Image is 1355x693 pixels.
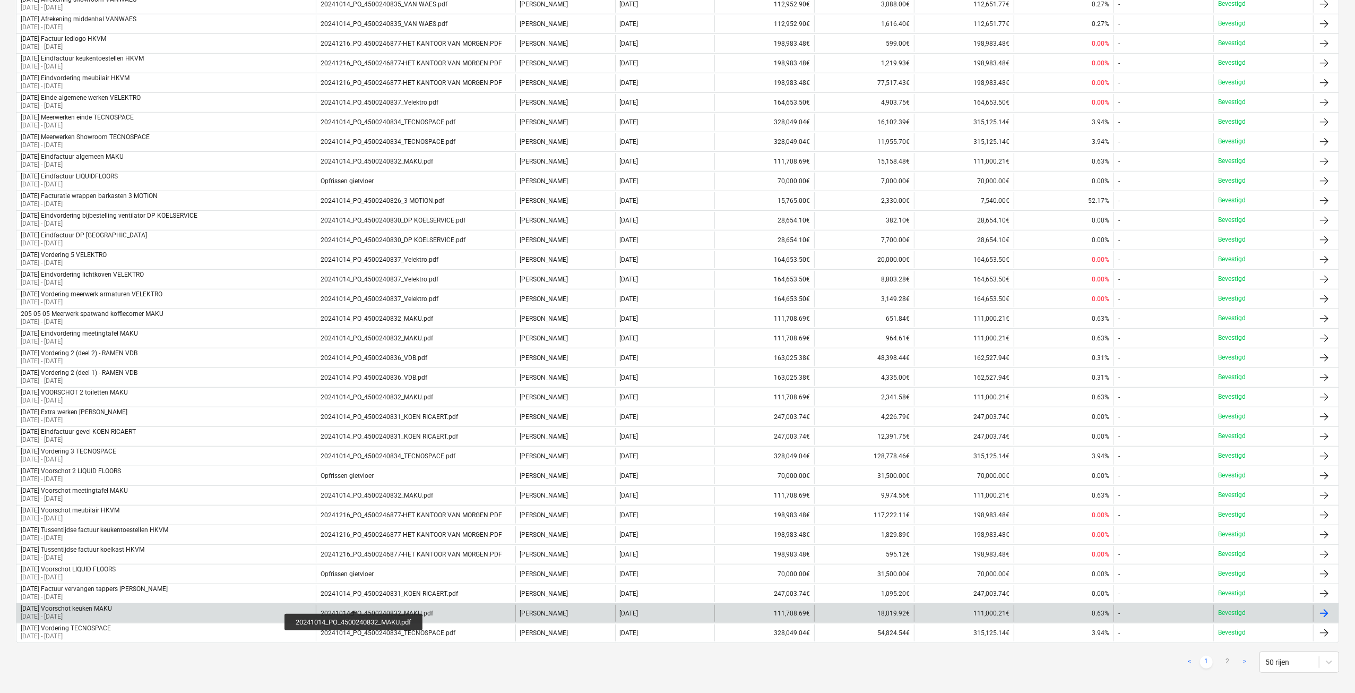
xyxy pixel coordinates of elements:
[321,1,447,8] div: 20241014_PO_4500240835_VAN WAES.pdf
[714,624,814,641] div: 328,049.04€
[620,79,638,87] div: [DATE]
[714,389,814,406] div: 111,708.69€
[814,55,914,72] div: 1,219.93€
[714,526,814,543] div: 198,983.48€
[714,507,814,524] div: 198,983.48€
[1218,78,1246,87] p: Bevestigd
[620,413,638,421] div: [DATE]
[1218,294,1246,303] p: Bevestigd
[515,192,615,209] div: [PERSON_NAME]
[515,133,615,150] div: [PERSON_NAME]
[814,487,914,504] div: 9,974.56€
[914,310,1014,327] div: 111,000.21€
[21,349,137,357] div: [DATE] Vordering 2 (deel 2) - RAMEN VDB
[1092,256,1109,263] span: 0.00%
[814,271,914,288] div: 8,803.28€
[515,330,615,347] div: [PERSON_NAME]
[1218,19,1246,28] p: Bevestigd
[1218,353,1246,362] p: Bevestigd
[714,133,814,150] div: 328,049.04€
[515,114,615,131] div: [PERSON_NAME]
[620,393,638,401] div: [DATE]
[321,335,433,342] div: 20241014_PO_4500240832_MAKU.pdf
[914,428,1014,445] div: 247,003.74€
[814,369,914,386] div: 4,335.00€
[814,310,914,327] div: 651.84€
[914,232,1014,249] div: 28,654.10€
[1218,373,1246,382] p: Bevestigd
[1118,256,1120,263] div: -
[21,121,134,130] p: [DATE] - [DATE]
[914,546,1014,563] div: 198,983.48€
[321,452,455,460] div: 20241014_PO_4500240834_TECNOSPACE.pdf
[21,448,116,455] div: [DATE] Vordering 3 TECNOSPACE
[321,374,427,381] div: 20241014_PO_4500240836_VDB.pdf
[714,605,814,622] div: 111,708.69€
[914,271,1014,288] div: 164,653.50€
[814,408,914,425] div: 4,226.79€
[620,256,638,263] div: [DATE]
[321,59,502,67] div: 20241216_PO_4500246877-HET KANTOOR VAN MORGEN.PDF
[1092,79,1109,87] span: 0.00%
[714,232,814,249] div: 28,654.10€
[1218,451,1246,460] p: Bevestigd
[515,290,615,307] div: [PERSON_NAME]
[620,177,638,185] div: [DATE]
[714,114,814,131] div: 328,049.04€
[515,487,615,504] div: [PERSON_NAME]
[714,448,814,465] div: 328,049.04€
[714,487,814,504] div: 111,708.69€
[1218,196,1246,205] p: Bevestigd
[1118,335,1120,342] div: -
[1118,393,1120,401] div: -
[21,318,163,327] p: [DATE] - [DATE]
[1118,276,1120,283] div: -
[714,349,814,366] div: 163,025.38€
[714,153,814,170] div: 111,708.69€
[1118,1,1120,8] div: -
[1092,393,1109,401] span: 0.63%
[814,330,914,347] div: 964.61€
[515,173,615,190] div: [PERSON_NAME]
[620,59,638,67] div: [DATE]
[914,526,1014,543] div: 198,983.48€
[21,192,158,200] div: [DATE] Facturatie wrappen barkasten 3 MOTION
[515,369,615,386] div: [PERSON_NAME]
[1118,118,1120,126] div: -
[914,605,1014,622] div: 111,000.21€
[914,212,1014,229] div: 28,654.10€
[515,232,615,249] div: [PERSON_NAME]
[1092,413,1109,421] span: 0.00%
[914,448,1014,465] div: 315,125.14€
[814,467,914,484] div: 31,500.00€
[714,271,814,288] div: 164,653.50€
[814,349,914,366] div: 48,398.44€
[814,114,914,131] div: 16,102.39€
[21,298,162,307] p: [DATE] - [DATE]
[515,546,615,563] div: [PERSON_NAME]
[814,251,914,268] div: 20,000.00€
[814,585,914,602] div: 1,095.20€
[21,160,124,169] p: [DATE] - [DATE]
[1092,315,1109,322] span: 0.63%
[714,173,814,190] div: 70,000.00€
[321,138,455,146] div: 20241014_PO_4500240834_TECNOSPACE.pdf
[515,94,615,111] div: [PERSON_NAME]
[321,256,438,263] div: 20241014_PO_4500240837_Velektro.pdf
[714,212,814,229] div: 28,654.10€
[914,330,1014,347] div: 111,000.21€
[714,15,814,32] div: 112,952.90€
[515,212,615,229] div: [PERSON_NAME]
[914,349,1014,366] div: 162,527.94€
[1118,59,1120,67] div: -
[914,114,1014,131] div: 315,125.14€
[914,408,1014,425] div: 247,003.74€
[814,290,914,307] div: 3,149.28€
[1118,354,1120,362] div: -
[21,101,141,110] p: [DATE] - [DATE]
[21,153,124,160] div: [DATE] Eindfactuur algemeen MAKU
[814,624,914,641] div: 54,824.54€
[21,369,137,377] div: [DATE] Vordering 2 (deel 1) - RAMEN VDB
[814,428,914,445] div: 12,391.75€
[321,99,438,106] div: 20241014_PO_4500240837_Velektro.pdf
